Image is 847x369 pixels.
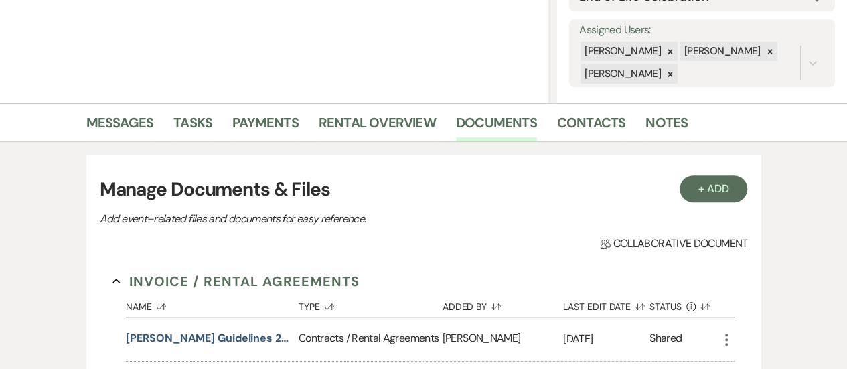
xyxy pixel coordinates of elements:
[456,112,537,141] a: Documents
[649,302,682,311] span: Status
[126,330,293,346] button: [PERSON_NAME] Guidelines 2025
[563,330,649,348] p: [DATE]
[232,112,299,141] a: Payments
[581,64,663,84] div: [PERSON_NAME]
[649,330,682,348] div: Shared
[86,112,154,141] a: Messages
[126,291,299,317] button: Name
[443,317,563,361] div: [PERSON_NAME]
[581,42,663,61] div: [PERSON_NAME]
[579,21,825,40] label: Assigned Users:
[100,175,748,204] h3: Manage Documents & Files
[563,291,649,317] button: Last Edit Date
[680,175,748,202] button: + Add
[112,271,360,291] button: Invoice / Rental Agreements
[299,317,443,361] div: Contracts / Rental Agreements
[557,112,626,141] a: Contacts
[645,112,688,141] a: Notes
[299,291,443,317] button: Type
[443,291,563,317] button: Added By
[173,112,212,141] a: Tasks
[600,236,747,252] span: Collaborative document
[100,210,568,228] p: Add event–related files and documents for easy reference.
[680,42,763,61] div: [PERSON_NAME]
[649,291,718,317] button: Status
[319,112,436,141] a: Rental Overview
